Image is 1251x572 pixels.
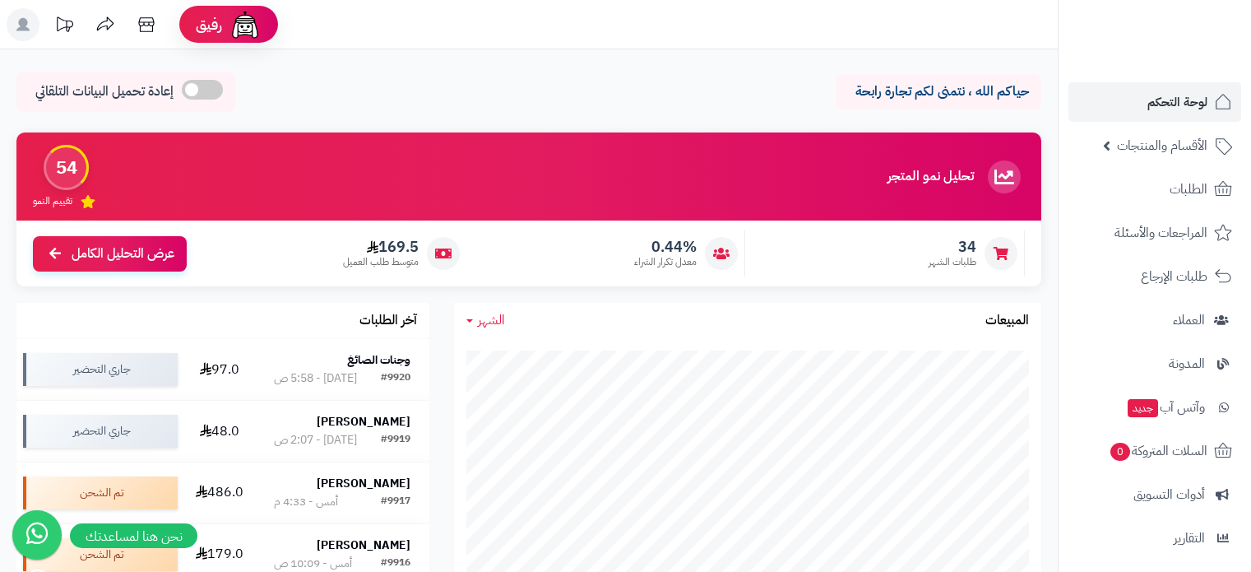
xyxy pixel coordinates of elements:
div: أمس - 10:09 ص [274,556,352,572]
span: الشهر [478,310,505,330]
div: جاري التحضير [23,353,178,386]
span: رفيق [196,15,222,35]
a: المراجعات والأسئلة [1068,213,1241,253]
img: ai-face.png [229,8,262,41]
div: [DATE] - 5:58 ص [274,370,357,387]
td: 486.0 [184,463,255,523]
td: 97.0 [184,339,255,400]
td: 48.0 [184,401,255,462]
strong: [PERSON_NAME] [317,537,410,554]
h3: آخر الطلبات [359,314,417,328]
span: السلات المتروكة [1109,439,1207,463]
span: لوحة التحكم [1147,91,1207,114]
strong: [PERSON_NAME] [317,413,410,430]
h3: تحليل نمو المتجر [887,170,974,184]
span: طلبات الإرجاع [1141,265,1207,288]
span: 169.5 [343,238,419,256]
strong: [PERSON_NAME] [317,475,410,492]
a: وآتس آبجديد [1068,388,1241,427]
span: طلبات الشهر [929,255,976,269]
div: #9919 [381,432,410,449]
span: وآتس آب [1126,396,1205,419]
a: الطلبات [1068,170,1241,209]
span: متوسط طلب العميل [343,255,419,269]
a: تحديثات المنصة [44,8,85,45]
a: الشهر [466,311,505,330]
span: تقييم النمو [33,194,72,208]
span: معدل تكرار الشراء [634,255,697,269]
span: المراجعات والأسئلة [1114,221,1207,244]
span: الطلبات [1170,178,1207,201]
a: طلبات الإرجاع [1068,257,1241,296]
span: الأقسام والمنتجات [1117,134,1207,157]
span: إعادة تحميل البيانات التلقائي [35,82,174,101]
p: حياكم الله ، نتمنى لكم تجارة رابحة [848,82,1029,101]
h3: المبيعات [985,314,1029,328]
div: تم الشحن [23,538,178,571]
div: #9917 [381,494,410,510]
span: 0.44% [634,238,697,256]
div: تم الشحن [23,477,178,509]
a: العملاء [1068,300,1241,340]
div: أمس - 4:33 م [274,494,338,510]
strong: وجنات الصائغ [347,351,410,369]
a: السلات المتروكة0 [1068,431,1241,471]
span: العملاء [1173,309,1205,332]
a: التقارير [1068,519,1241,558]
span: التقارير [1174,527,1205,550]
span: جديد [1128,399,1158,417]
a: لوحة التحكم [1068,82,1241,122]
div: جاري التحضير [23,415,178,448]
div: #9916 [381,556,410,572]
span: المدونة [1169,352,1205,375]
a: عرض التحليل الكامل [33,236,187,272]
div: [DATE] - 2:07 ص [274,432,357,449]
div: #9920 [381,370,410,387]
span: 0 [1110,443,1130,461]
a: المدونة [1068,344,1241,384]
a: أدوات التسويق [1068,475,1241,514]
span: أدوات التسويق [1133,483,1205,506]
span: 34 [929,238,976,256]
span: عرض التحليل الكامل [72,244,174,263]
